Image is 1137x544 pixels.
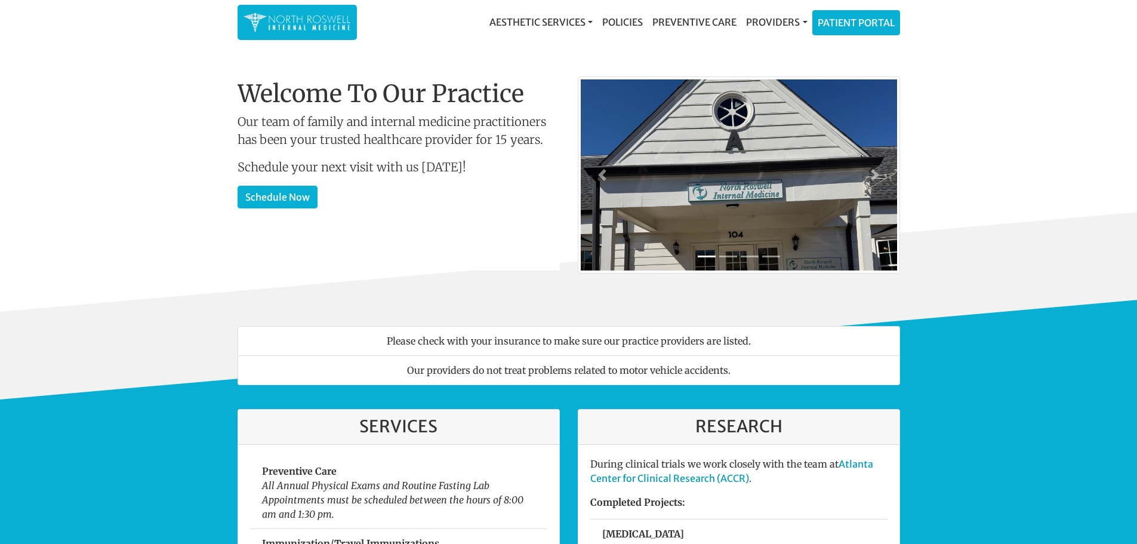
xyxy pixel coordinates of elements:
a: Patient Portal [813,11,899,35]
a: Schedule Now [238,186,318,208]
a: Preventive Care [648,10,741,34]
a: Atlanta Center for Clinical Research (ACCR) [590,458,873,484]
p: Schedule your next visit with us [DATE]! [238,158,560,176]
strong: Preventive Care [262,465,337,477]
p: Our team of family and internal medicine practitioners has been your trusted healthcare provider ... [238,113,560,149]
h3: Research [590,417,888,437]
img: North Roswell Internal Medicine [244,11,351,34]
em: All Annual Physical Exams and Routine Fasting Lab Appointments must be scheduled between the hour... [262,480,523,520]
a: Aesthetic Services [485,10,597,34]
h1: Welcome To Our Practice [238,79,560,108]
li: Please check with your insurance to make sure our practice providers are listed. [238,326,900,356]
p: During clinical trials we work closely with the team at . [590,457,888,485]
a: Providers [741,10,812,34]
h3: Services [250,417,547,437]
strong: [MEDICAL_DATA] [602,528,684,540]
strong: Completed Projects: [590,496,685,508]
li: Our providers do not treat problems related to motor vehicle accidents. [238,355,900,385]
a: Policies [597,10,648,34]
